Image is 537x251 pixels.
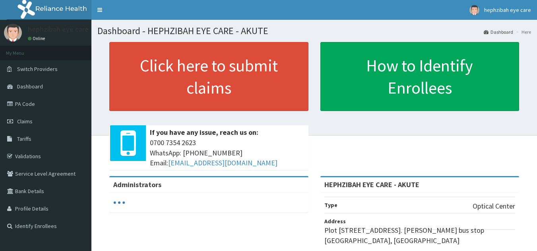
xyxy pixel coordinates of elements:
[484,6,531,13] span: hephzibah eye care
[324,180,419,189] strong: HEPHZIBAH EYE CARE - AKUTE
[324,201,337,209] b: Type
[514,29,531,35] li: Here
[168,158,277,167] a: [EMAIL_ADDRESS][DOMAIN_NAME]
[97,26,531,36] h1: Dashboard - HEPHZIBAH EYE CARE - AKUTE
[320,42,520,111] a: How to Identify Enrollees
[17,83,43,90] span: Dashboard
[484,29,513,35] a: Dashboard
[324,225,516,245] p: Plot [STREET_ADDRESS]. [PERSON_NAME] bus stop [GEOGRAPHIC_DATA], [GEOGRAPHIC_DATA]
[28,36,47,41] a: Online
[28,26,89,33] p: hephzibah eye care
[469,5,479,15] img: User Image
[17,118,33,125] span: Claims
[113,180,161,189] b: Administrators
[324,218,346,225] b: Address
[150,128,258,137] b: If you have any issue, reach us on:
[473,201,515,211] p: Optical Center
[113,197,125,209] svg: audio-loading
[17,135,31,142] span: Tariffs
[150,138,304,168] span: 0700 7354 2623 WhatsApp: [PHONE_NUMBER] Email:
[4,24,22,42] img: User Image
[17,65,58,73] span: Switch Providers
[109,42,308,111] a: Click here to submit claims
